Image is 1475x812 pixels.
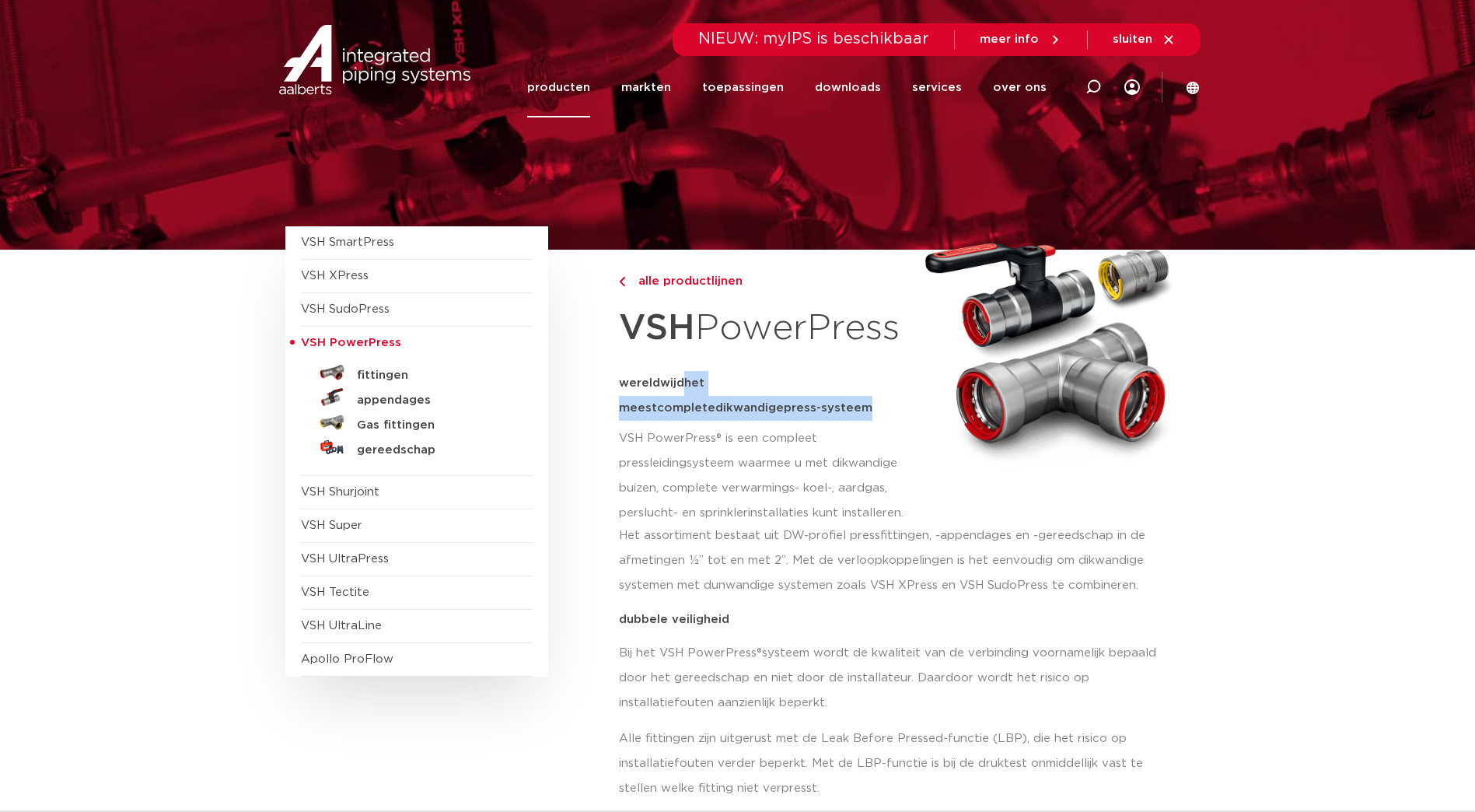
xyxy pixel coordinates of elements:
h1: PowerPress [619,299,911,359]
h5: appendages [357,394,511,408]
p: Het assortiment bestaat uit DW-profiel pressfittingen, -appendages en -gereedschap in de afmeting... [619,523,1180,598]
span: press-systeem [784,402,872,414]
nav: Menu [527,58,1047,117]
p: Alle fittingen zijn uitgerust met de Leak Before Pressed-functie (LBP), die het risico op install... [619,726,1180,801]
a: VSH XPress [301,270,369,282]
a: Apollo ProFlow [301,653,393,665]
h5: Gas fittingen [357,418,511,432]
a: VSH SmartPress [301,236,394,248]
span: ® [757,647,762,659]
span: systeem wordt de kwaliteit van de verbinding voornamelijk bepaald door het gereedschap en niet do... [619,647,1156,709]
span: alle productlijnen [629,275,743,287]
img: chevron-right.svg [619,277,625,287]
a: VSH Shurjoint [301,486,379,498]
a: VSH UltraPress [301,553,389,565]
span: VSH PowerPress [301,337,401,348]
span: het meest [619,377,704,414]
span: wereldwijd [619,377,684,389]
a: alle productlijnen [619,272,911,291]
a: appendages [301,385,533,410]
p: dubbele veiligheid [619,614,1180,625]
a: VSH SudoPress [301,303,390,315]
a: VSH Super [301,520,362,531]
p: VSH PowerPress® is een compleet pressleidingsysteem waarmee u met dikwandige buizen, complete ver... [619,426,911,526]
a: sluiten [1113,33,1176,47]
a: meer info [980,33,1062,47]
span: meer info [980,33,1039,45]
strong: VSH [619,310,695,346]
h5: fittingen [357,369,511,383]
span: NIEUW: myIPS is beschikbaar [698,31,929,47]
a: markten [621,58,671,117]
h5: gereedschap [357,443,511,457]
a: services [912,58,962,117]
a: over ons [993,58,1047,117]
a: VSH Tectite [301,586,369,598]
a: Gas fittingen [301,410,533,435]
span: Bij het VSH PowerPress [619,647,757,659]
span: sluiten [1113,33,1152,45]
a: VSH UltraLine [301,620,382,632]
a: toepassingen [702,58,784,117]
a: gereedschap [301,435,533,460]
a: producten [527,58,590,117]
a: downloads [815,58,881,117]
span: complete [657,402,715,414]
span: dikwandige [715,402,784,414]
a: fittingen [301,360,533,385]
